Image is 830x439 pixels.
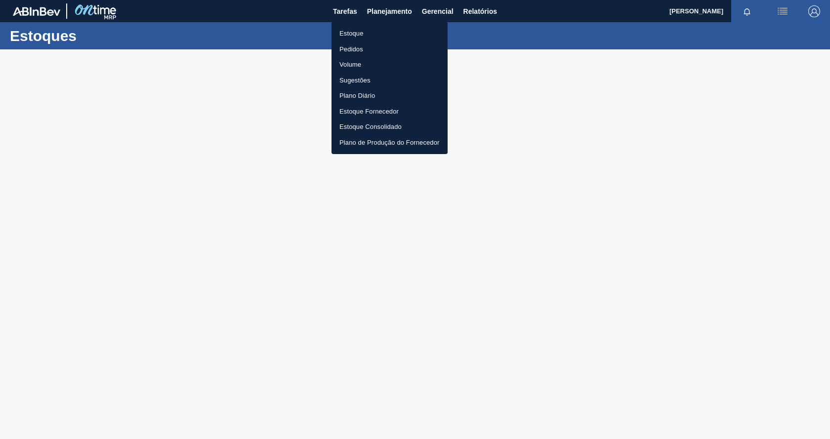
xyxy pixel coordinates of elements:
a: Estoque Consolidado [332,119,448,135]
a: Estoque [332,26,448,41]
a: Plano de Produção do Fornecedor [332,135,448,151]
a: Sugestões [332,73,448,88]
a: Volume [332,57,448,73]
a: Estoque Fornecedor [332,104,448,120]
a: Plano Diário [332,88,448,104]
a: Pedidos [332,41,448,57]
